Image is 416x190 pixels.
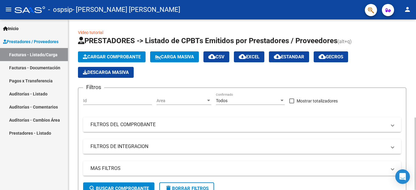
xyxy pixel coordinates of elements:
span: Carga Masiva [155,54,194,60]
mat-icon: cloud_download [208,53,216,60]
mat-icon: cloud_download [274,53,281,60]
app-download-masive: Descarga masiva de comprobantes (adjuntos) [78,67,134,78]
span: PRESTADORES -> Listado de CPBTs Emitidos por Prestadores / Proveedores [78,36,337,45]
span: - [PERSON_NAME] [PERSON_NAME] [72,3,180,16]
mat-icon: menu [5,6,12,13]
button: Descarga Masiva [78,67,134,78]
span: EXCEL [239,54,259,60]
h3: Filtros [83,83,104,92]
span: CSV [208,54,224,60]
span: Mostrar totalizadores [297,97,338,105]
mat-panel-title: FILTROS DE INTEGRACION [90,143,386,150]
span: Descarga Masiva [83,70,129,75]
button: Gecros [314,51,348,62]
button: Estandar [269,51,309,62]
span: Prestadores / Proveedores [3,38,58,45]
mat-expansion-panel-header: FILTROS DE INTEGRACION [83,139,401,154]
span: Gecros [319,54,343,60]
mat-icon: person [404,6,411,13]
span: Cargar Comprobante [83,54,141,60]
span: Inicio [3,25,19,32]
mat-expansion-panel-header: FILTROS DEL COMPROBANTE [83,117,401,132]
div: Open Intercom Messenger [395,169,410,184]
button: EXCEL [234,51,264,62]
mat-panel-title: FILTROS DEL COMPROBANTE [90,121,386,128]
span: Todos [216,98,227,103]
a: Video tutorial [78,30,103,35]
span: Area [157,98,206,103]
span: - ospsip [48,3,72,16]
mat-icon: cloud_download [239,53,246,60]
span: (alt+q) [337,39,352,44]
button: Carga Masiva [150,51,199,62]
button: Cargar Comprobante [78,51,146,62]
mat-icon: cloud_download [319,53,326,60]
mat-panel-title: MAS FILTROS [90,165,386,172]
span: Estandar [274,54,304,60]
mat-expansion-panel-header: MAS FILTROS [83,161,401,176]
button: CSV [203,51,229,62]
